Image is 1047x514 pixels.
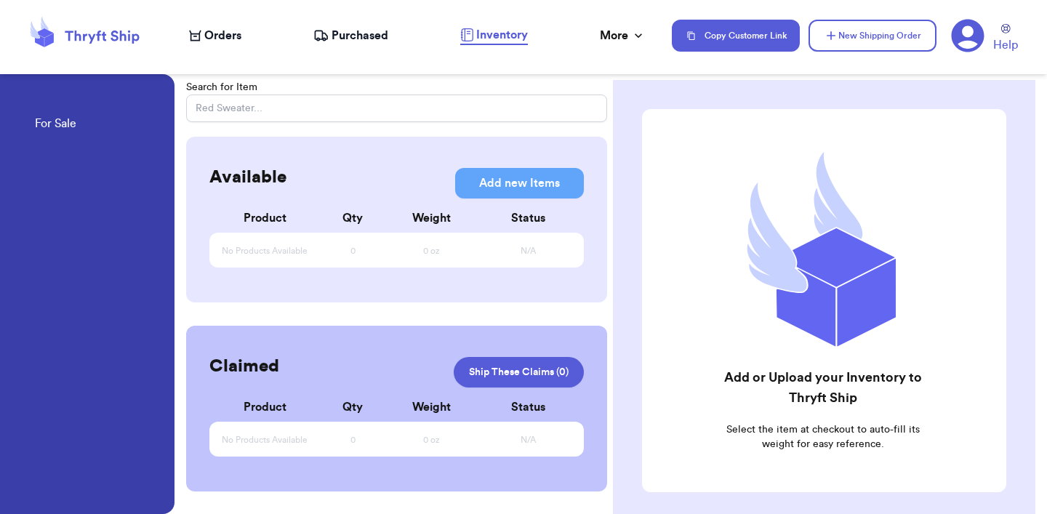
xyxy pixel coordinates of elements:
div: More [600,27,646,44]
span: N/A [521,435,536,446]
a: Orders [189,27,241,44]
h2: Claimed [209,355,279,378]
div: Status [484,209,572,227]
span: Help [993,36,1018,54]
div: Weight [380,209,485,227]
a: Help [993,24,1018,54]
div: Qty [309,398,397,416]
button: Add new Items [455,168,584,198]
span: No Products Available [222,246,308,257]
a: For Sale [35,115,76,135]
span: No Products Available [222,435,308,446]
p: Search for Item [186,80,607,95]
button: New Shipping Order [809,20,936,52]
div: Product [221,209,309,227]
span: 0 [350,246,356,257]
a: Inventory [460,26,528,45]
a: Purchased [313,27,388,44]
div: Product [221,398,309,416]
p: Select the item at checkout to auto-fill its weight for easy reference. [721,422,924,451]
a: Ship These Claims (0) [454,357,584,387]
h2: Add or Upload your Inventory to Thryft Ship [721,367,924,408]
span: N/A [521,246,536,257]
span: 0 oz [423,246,440,257]
h2: Available [209,166,286,189]
div: Weight [380,398,485,416]
div: Status [484,398,572,416]
span: Orders [204,27,241,44]
span: 0 [350,435,356,446]
span: 0 oz [423,435,440,446]
span: Purchased [332,27,388,44]
div: Qty [309,209,397,227]
input: Red Sweater... [186,95,607,122]
span: Inventory [476,26,528,44]
button: Copy Customer Link [672,20,800,52]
